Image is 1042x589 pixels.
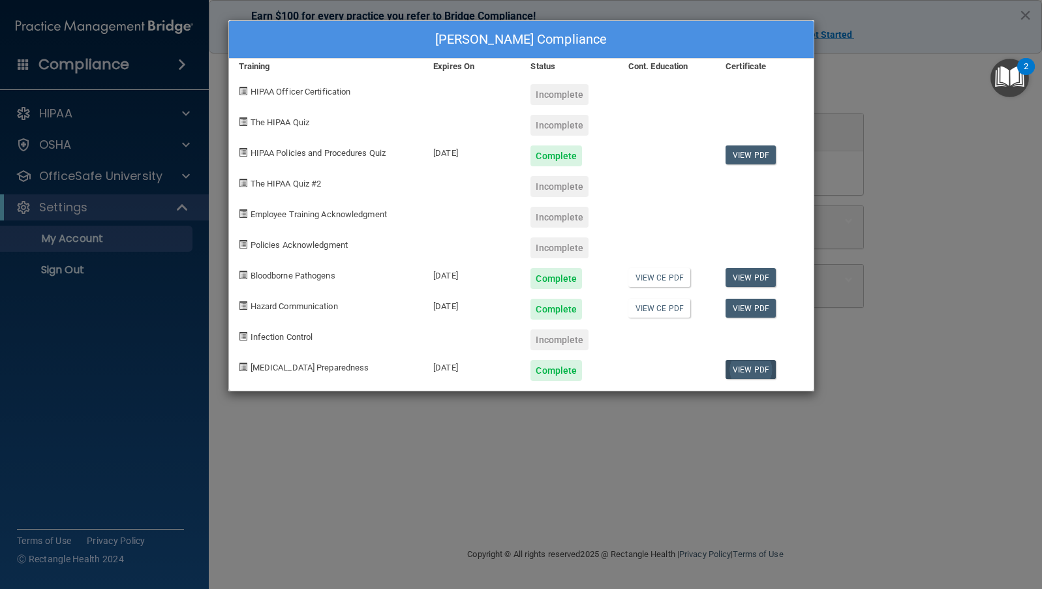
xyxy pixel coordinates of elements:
[628,299,690,318] a: View CE PDF
[530,299,582,320] div: Complete
[251,179,322,189] span: The HIPAA Quiz #2
[726,268,776,287] a: View PDF
[251,117,309,127] span: The HIPAA Quiz
[423,136,521,166] div: [DATE]
[716,59,813,74] div: Certificate
[251,271,335,280] span: Bloodborne Pathogens
[726,299,776,318] a: View PDF
[530,237,589,258] div: Incomplete
[726,145,776,164] a: View PDF
[229,59,424,74] div: Training
[628,268,690,287] a: View CE PDF
[619,59,716,74] div: Cont. Education
[423,289,521,320] div: [DATE]
[423,350,521,381] div: [DATE]
[726,360,776,379] a: View PDF
[530,207,589,228] div: Incomplete
[530,145,582,166] div: Complete
[521,59,618,74] div: Status
[251,240,348,250] span: Policies Acknowledgment
[530,329,589,350] div: Incomplete
[530,176,589,197] div: Incomplete
[251,148,386,158] span: HIPAA Policies and Procedures Quiz
[251,363,369,372] span: [MEDICAL_DATA] Preparedness
[251,209,387,219] span: Employee Training Acknowledgment
[423,258,521,289] div: [DATE]
[530,268,582,289] div: Complete
[229,21,814,59] div: [PERSON_NAME] Compliance
[530,115,589,136] div: Incomplete
[251,301,338,311] span: Hazard Communication
[530,360,582,381] div: Complete
[423,59,521,74] div: Expires On
[251,87,351,97] span: HIPAA Officer Certification
[1024,67,1028,83] div: 2
[251,332,313,342] span: Infection Control
[990,59,1029,97] button: Open Resource Center, 2 new notifications
[530,84,589,105] div: Incomplete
